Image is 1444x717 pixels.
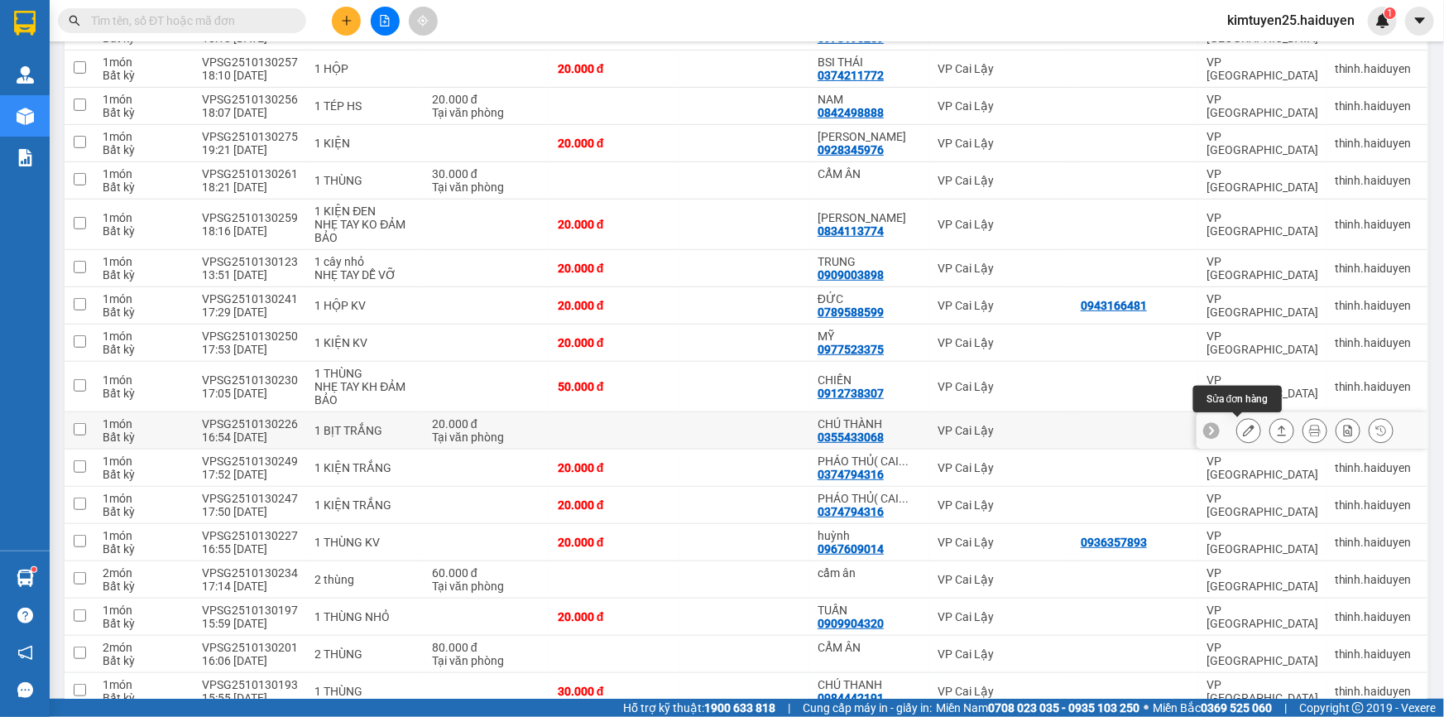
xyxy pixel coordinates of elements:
div: Bất kỳ [103,224,185,238]
div: Bất kỳ [103,69,185,82]
div: Tại văn phòng [432,106,541,119]
div: 2 món [103,641,185,654]
div: Tại văn phòng [432,180,541,194]
div: VP [GEOGRAPHIC_DATA] [1207,641,1318,667]
div: 1 KIỆN ĐEN [314,205,415,218]
div: 0909904320 [818,617,884,630]
div: VPSG2510130261 [202,167,298,180]
div: VPSG2510130226 [202,417,298,431]
span: Miền Bắc [1153,699,1272,717]
div: VP [GEOGRAPHIC_DATA] [1207,566,1318,593]
div: CẨM ÂN [818,641,921,654]
div: 18:10 [DATE] [202,69,298,82]
div: 1 THÙNG KV [314,536,415,549]
div: Bất kỳ [103,343,185,356]
div: 2 thùng [314,573,415,586]
div: NAM [818,93,921,106]
div: Bất kỳ [103,542,185,556]
img: icon-new-feature [1375,13,1390,28]
button: plus [332,7,361,36]
div: 1 món [103,678,185,691]
div: Tại văn phòng [432,654,541,667]
div: VPSG2510130247 [202,492,298,505]
div: 30.000 đ [432,167,541,180]
div: 0789588599 [818,306,884,319]
div: 50.000 đ [558,380,671,393]
div: Sửa đơn hàng [1193,386,1282,412]
div: 0374794316 [818,468,884,481]
span: ⚪️ [1144,705,1149,711]
div: 16:06 [DATE] [202,654,298,667]
div: 0912738307 [818,387,884,400]
span: kimtuyen25.haiduyen [1214,10,1368,31]
div: Bất kỳ [103,306,185,319]
div: 0909003898 [818,268,884,282]
div: 1 KIỆN TRẮNG [314,498,415,512]
span: 1 [1387,7,1393,19]
span: | [1284,699,1287,717]
span: Hỗ trợ kỹ thuật: [623,699,775,717]
div: 1 THÙNG [314,174,415,187]
div: VPSG2510130250 [202,330,298,343]
div: VP Cai Lậy [938,498,1064,512]
div: VP Cai Lậy [938,536,1064,549]
div: VP [GEOGRAPHIC_DATA] [1207,55,1318,82]
div: Bất kỳ [103,691,185,705]
img: solution-icon [17,149,34,166]
div: VP Cai Lậy [938,62,1064,75]
strong: 0369 525 060 [1201,701,1272,715]
img: warehouse-icon [17,570,34,587]
div: 0984442191 [818,691,884,705]
div: Bất kỳ [103,617,185,630]
div: 0977523375 [818,343,884,356]
span: Miền Nam [936,699,1139,717]
div: VP [GEOGRAPHIC_DATA] [1207,167,1318,194]
div: 80.000 đ [432,641,541,654]
span: notification [17,645,33,661]
div: 1 món [103,529,185,542]
div: 15:55 [DATE] [202,691,298,705]
div: 20.000 đ [558,536,671,549]
div: VP [GEOGRAPHIC_DATA] [1207,455,1318,481]
div: 1 THÙNG NHỎ [314,610,415,623]
div: VPSG2510130197 [202,604,298,617]
div: 15:59 [DATE] [202,617,298,630]
div: thinh.haiduyen [1335,573,1419,586]
div: huỳnh [818,529,921,542]
div: VP [GEOGRAPHIC_DATA] [1207,211,1318,238]
div: 1 món [103,255,185,268]
div: 17:05 [DATE] [202,387,298,400]
div: VP [GEOGRAPHIC_DATA] [1207,93,1318,119]
div: VPSG2510130257 [202,55,298,69]
button: file-add [371,7,400,36]
div: Bất kỳ [103,468,185,481]
div: VPSG2510130234 [202,566,298,580]
div: Sửa đơn hàng [1236,418,1261,443]
div: 18:16 [DATE] [202,224,298,238]
div: VP [GEOGRAPHIC_DATA] [1207,255,1318,282]
div: thinh.haiduyen [1335,461,1419,474]
div: 0936357893 [1081,536,1147,549]
div: Bất kỳ [103,268,185,282]
div: thinh.haiduyen [1335,610,1419,623]
div: Giao hàng [1269,418,1294,443]
sup: 1 [1384,7,1396,19]
div: thinh.haiduyen [1335,685,1419,698]
div: 2 món [103,566,185,580]
div: 20.000 đ [558,137,671,150]
span: file-add [379,15,391,26]
div: VP Cai Lậy [938,174,1064,187]
button: aim [409,7,438,36]
div: Bất kỳ [103,180,185,194]
div: Tại văn phòng [432,431,541,444]
div: VP [GEOGRAPHIC_DATA] [1207,678,1318,705]
img: warehouse-icon [17,66,34,84]
div: 18:07 [DATE] [202,106,298,119]
span: plus [341,15,353,26]
button: caret-down [1405,7,1434,36]
div: MINH MẪN [818,211,921,224]
div: 1 THÙNG [314,685,415,698]
div: 1 món [103,292,185,306]
div: VP [GEOGRAPHIC_DATA] [1207,529,1318,556]
div: VPSG2510130275 [202,130,298,143]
